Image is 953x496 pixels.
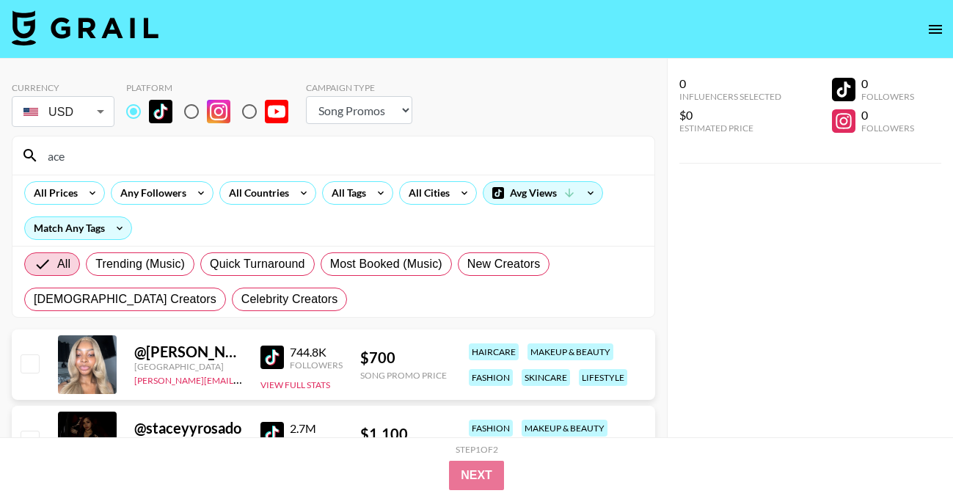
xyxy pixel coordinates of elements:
span: [DEMOGRAPHIC_DATA] Creators [34,291,216,308]
div: 0 [861,76,914,91]
input: Search by User Name [39,144,646,167]
button: open drawer [921,15,950,44]
div: USD [15,99,112,125]
div: $ 1,100 [360,425,447,443]
div: 0 [679,76,781,91]
div: All Cities [400,182,453,204]
img: YouTube [265,100,288,123]
div: 744.8K [290,345,343,360]
div: Platform [126,82,300,93]
div: Avg Views [483,182,602,204]
div: haircare [469,343,519,360]
div: makeup & beauty [527,343,613,360]
img: TikTok [260,346,284,369]
div: All Tags [323,182,369,204]
div: Followers [290,360,343,371]
span: Celebrity Creators [241,291,338,308]
div: Campaign Type [306,82,412,93]
div: Influencers Selected [679,91,781,102]
div: $0 [679,108,781,123]
div: @ staceyyrosado [134,419,243,437]
a: [PERSON_NAME][EMAIL_ADDRESS][DOMAIN_NAME] [134,372,351,386]
img: Instagram [207,100,230,123]
div: 0 [861,108,914,123]
div: Estimated Price [679,123,781,134]
div: makeup & beauty [522,420,607,437]
span: Most Booked (Music) [330,255,442,273]
div: Match Any Tags [25,217,131,239]
div: Currency [12,82,114,93]
div: skincare [522,369,570,386]
div: 2.7M [290,421,343,436]
img: Grail Talent [12,10,158,45]
div: Any Followers [112,182,189,204]
div: [GEOGRAPHIC_DATA] [134,361,243,372]
div: Followers [861,123,914,134]
button: Next [449,461,504,490]
span: New Creators [467,255,541,273]
div: All Prices [25,182,81,204]
div: Followers [290,436,343,447]
div: fashion [469,369,513,386]
div: Song Promo Price [360,370,447,381]
span: Quick Turnaround [210,255,305,273]
button: View Full Stats [260,379,330,390]
div: Followers [861,91,914,102]
div: All Countries [220,182,292,204]
span: All [57,255,70,273]
span: Trending (Music) [95,255,185,273]
iframe: Drift Widget Chat Controller [880,423,935,478]
div: @ [PERSON_NAME].tiara1 [134,343,243,361]
div: fashion [469,420,513,437]
img: TikTok [260,422,284,445]
div: $ 700 [360,349,447,367]
img: TikTok [149,100,172,123]
div: lifestyle [579,369,627,386]
div: Step 1 of 2 [456,444,498,455]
